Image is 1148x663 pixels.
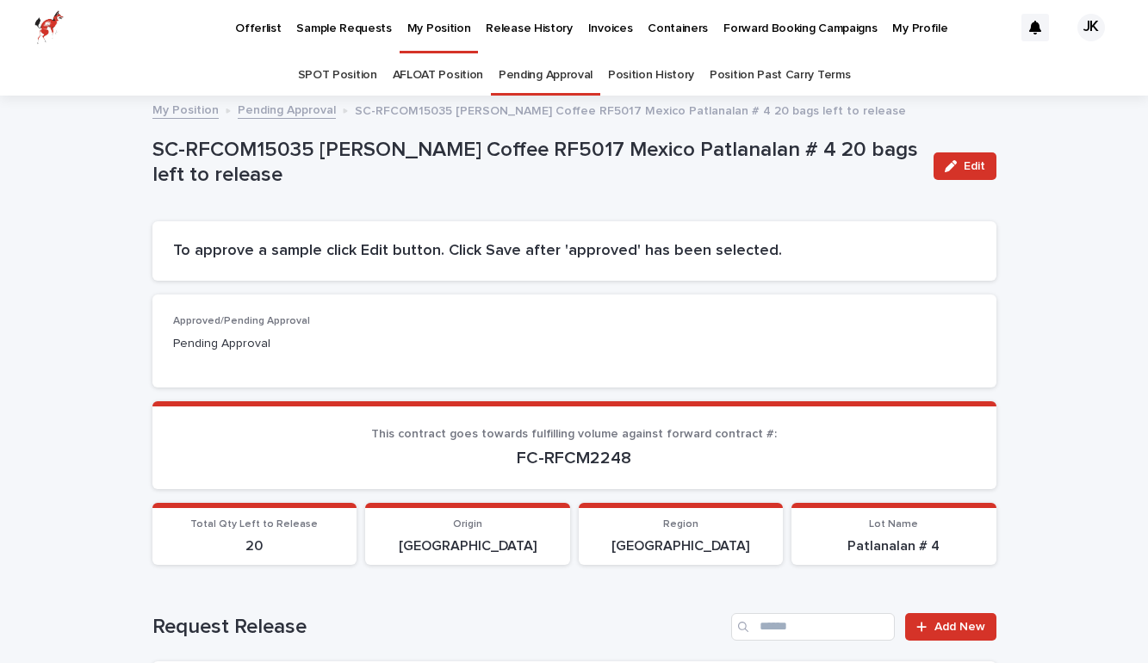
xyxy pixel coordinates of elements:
[964,160,985,172] span: Edit
[453,519,482,530] span: Origin
[393,55,483,96] a: AFLOAT Position
[934,621,985,633] span: Add New
[163,538,347,555] p: 20
[1077,14,1105,41] div: JK
[173,316,310,326] span: Approved/Pending Approval
[499,55,593,96] a: Pending Approval
[375,538,560,555] p: [GEOGRAPHIC_DATA]
[190,519,318,530] span: Total Qty Left to Release
[608,55,694,96] a: Position History
[934,152,996,180] button: Edit
[152,138,920,188] p: SC-RFCOM15035 [PERSON_NAME] Coffee RF5017 Mexico Patlanalan # 4 20 bags left to release
[355,100,906,119] p: SC-RFCOM15035 [PERSON_NAME] Coffee RF5017 Mexico Patlanalan # 4 20 bags left to release
[238,99,336,119] a: Pending Approval
[152,615,725,640] h1: Request Release
[173,242,976,261] h2: To approve a sample click Edit button. Click Save after 'approved' has been selected.
[173,448,976,468] p: FC-RFCM2248
[710,55,850,96] a: Position Past Carry Terms
[298,55,377,96] a: SPOT Position
[905,613,996,641] a: Add New
[731,613,895,641] input: Search
[589,538,773,555] p: [GEOGRAPHIC_DATA]
[869,519,918,530] span: Lot Name
[173,335,427,353] p: Pending Approval
[152,99,219,119] a: My Position
[371,428,777,440] span: This contract goes towards fulfilling volume against forward contract #:
[802,538,986,555] p: Patlanalan # 4
[663,519,698,530] span: Region
[34,10,64,45] img: zttTXibQQrCfv9chImQE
